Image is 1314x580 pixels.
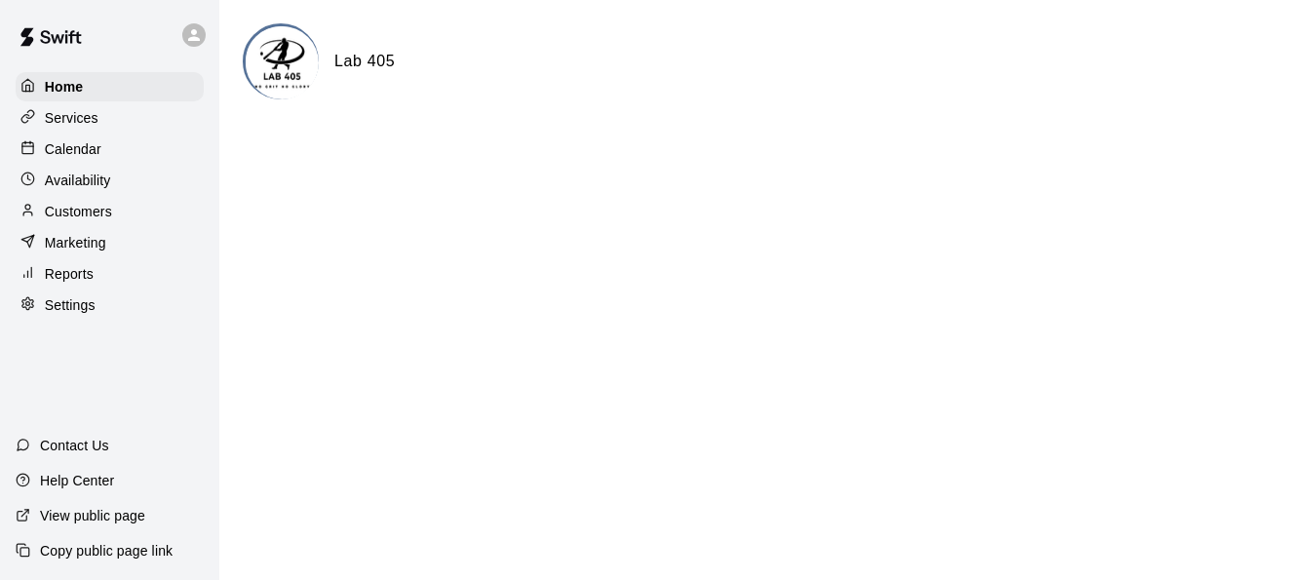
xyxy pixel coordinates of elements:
p: Marketing [45,233,106,252]
p: Home [45,77,84,97]
p: Availability [45,171,111,190]
a: Settings [16,290,204,320]
img: Lab 405 logo [246,26,319,99]
p: Settings [45,295,96,315]
p: Services [45,108,98,128]
a: Services [16,103,204,133]
p: Copy public page link [40,541,173,561]
p: Calendar [45,139,101,159]
h6: Lab 405 [334,49,395,74]
a: Marketing [16,228,204,257]
p: View public page [40,506,145,525]
a: Home [16,72,204,101]
p: Customers [45,202,112,221]
a: Calendar [16,135,204,164]
p: Contact Us [40,436,109,455]
p: Reports [45,264,94,284]
a: Reports [16,259,204,289]
p: Help Center [40,471,114,490]
a: Availability [16,166,204,195]
a: Customers [16,197,204,226]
